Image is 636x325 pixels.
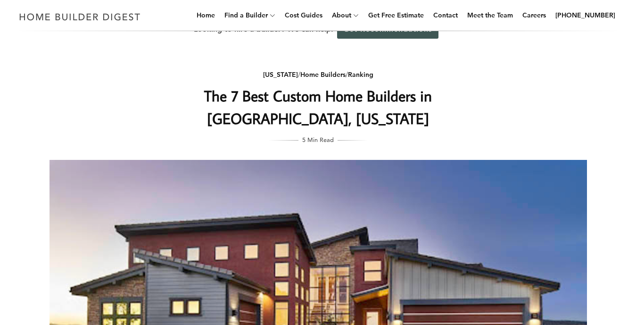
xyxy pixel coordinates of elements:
a: [US_STATE] [263,70,298,79]
iframe: Drift Widget Chat Controller [455,257,625,314]
span: 5 Min Read [302,134,334,145]
a: Ranking [348,70,373,79]
a: Home Builders [300,70,346,79]
div: / / [130,69,506,81]
img: Home Builder Digest [15,8,145,26]
h1: The 7 Best Custom Home Builders in [GEOGRAPHIC_DATA], [US_STATE] [130,84,506,130]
